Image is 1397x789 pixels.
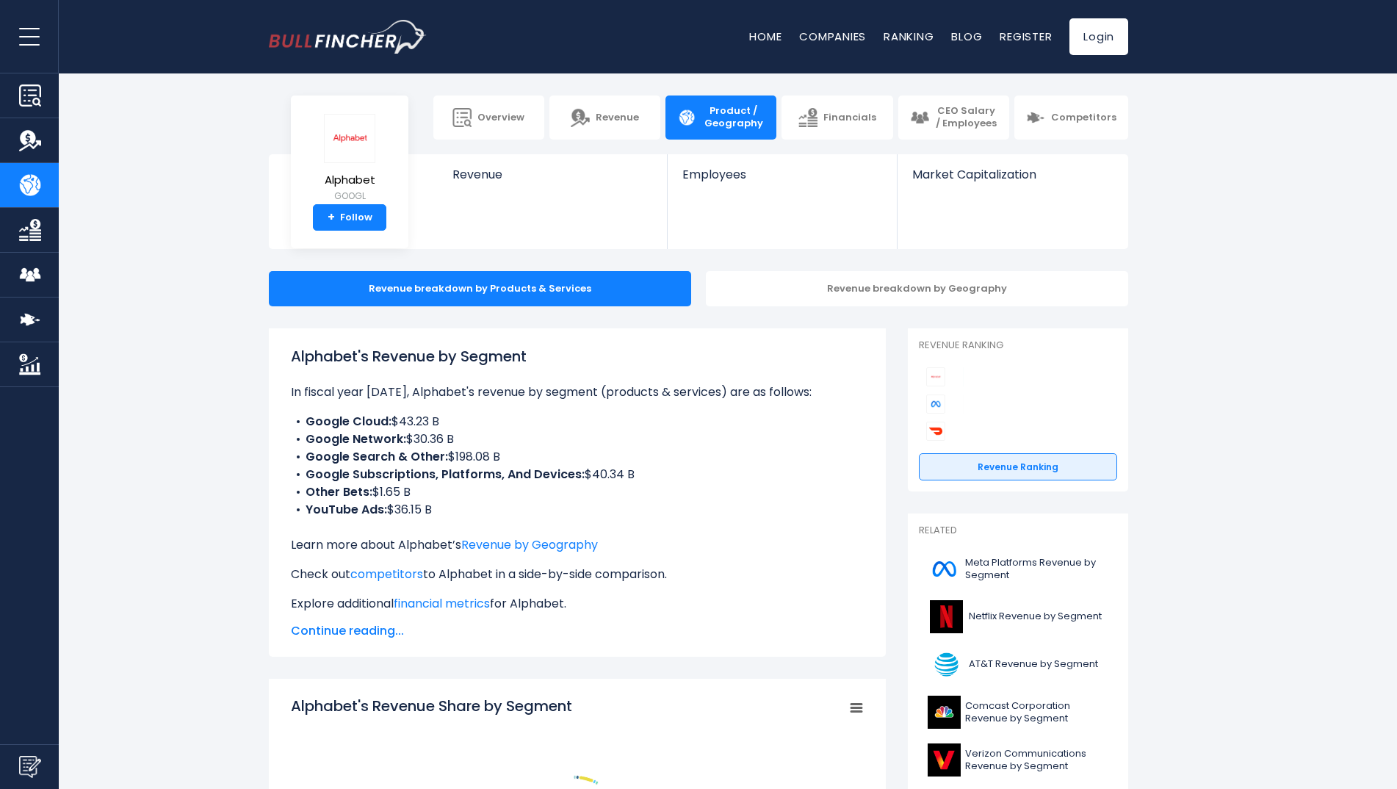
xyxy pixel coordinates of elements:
span: Comcast Corporation Revenue by Segment [965,700,1108,725]
b: Google Network: [306,430,406,447]
a: Verizon Communications Revenue by Segment [919,740,1117,780]
a: Employees [668,154,896,206]
span: Verizon Communications Revenue by Segment [965,748,1108,773]
li: $43.23 B [291,413,864,430]
img: VZ logo [928,743,961,777]
a: Login [1069,18,1128,55]
li: $1.65 B [291,483,864,501]
span: AT&T Revenue by Segment [969,658,1098,671]
img: bullfincher logo [269,20,427,54]
a: Revenue [549,96,660,140]
a: Home [749,29,781,44]
p: Related [919,525,1117,537]
strong: + [328,211,335,224]
p: In fiscal year [DATE], Alphabet's revenue by segment (products & services) are as follows: [291,383,864,401]
img: Meta Platforms competitors logo [926,394,945,414]
a: Revenue Ranking [919,453,1117,481]
a: Ranking [884,29,934,44]
span: Overview [477,112,524,124]
a: +Follow [313,204,386,231]
span: Employees [682,167,881,181]
tspan: Alphabet's Revenue Share by Segment [291,696,572,716]
a: Netflix Revenue by Segment [919,597,1117,637]
a: Competitors [1014,96,1128,140]
span: CEO Salary / Employees [935,105,997,130]
a: Product / Geography [665,96,776,140]
a: Companies [799,29,866,44]
span: Continue reading... [291,622,864,640]
span: Revenue [452,167,653,181]
a: Revenue by Geography [461,536,598,553]
b: Google Subscriptions, Platforms, And Devices: [306,466,585,483]
a: financial metrics [394,595,490,612]
li: $198.08 B [291,448,864,466]
p: Learn more about Alphabet’s [291,536,864,554]
span: Alphabet [324,174,375,187]
b: Google Cloud: [306,413,391,430]
span: Revenue [596,112,639,124]
li: $30.36 B [291,430,864,448]
a: AT&T Revenue by Segment [919,644,1117,685]
img: DoorDash competitors logo [926,422,945,441]
div: Revenue breakdown by Products & Services [269,271,691,306]
b: Google Search & Other: [306,448,448,465]
a: Register [1000,29,1052,44]
img: CMCSA logo [928,696,961,729]
img: NFLX logo [928,600,964,633]
span: Competitors [1051,112,1116,124]
a: competitors [350,566,423,583]
a: Overview [433,96,544,140]
li: $40.34 B [291,466,864,483]
img: Alphabet competitors logo [926,367,945,386]
p: Explore additional for Alphabet. [291,595,864,613]
a: Alphabet GOOGL [323,113,376,205]
b: YouTube Ads: [306,501,387,518]
b: Other Bets: [306,483,372,500]
span: Netflix Revenue by Segment [969,610,1102,623]
img: META logo [928,552,961,586]
span: Meta Platforms Revenue by Segment [965,557,1108,582]
a: Meta Platforms Revenue by Segment [919,549,1117,589]
p: Check out to Alphabet in a side-by-side comparison. [291,566,864,583]
p: Revenue Ranking [919,339,1117,352]
a: Financials [781,96,892,140]
img: T logo [928,648,964,681]
li: $36.15 B [291,501,864,519]
span: Product / Geography [702,105,765,130]
h1: Alphabet's Revenue by Segment [291,345,864,367]
span: Financials [823,112,876,124]
div: Revenue breakdown by Geography [706,271,1128,306]
a: Go to homepage [269,20,427,54]
span: Market Capitalization [912,167,1112,181]
a: Market Capitalization [898,154,1127,206]
a: Revenue [438,154,668,206]
small: GOOGL [324,190,375,203]
a: CEO Salary / Employees [898,96,1009,140]
a: Comcast Corporation Revenue by Segment [919,692,1117,732]
a: Blog [951,29,982,44]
